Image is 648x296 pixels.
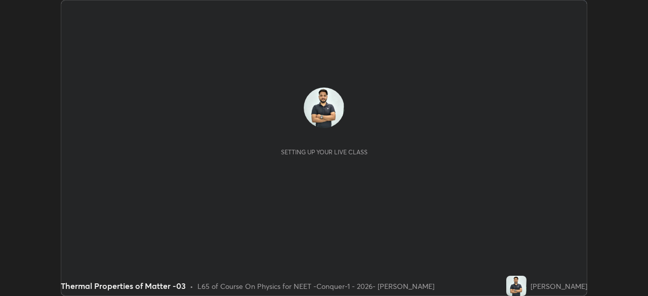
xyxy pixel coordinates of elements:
[190,281,193,291] div: •
[61,280,186,292] div: Thermal Properties of Matter -03
[506,276,526,296] img: aad7c88180934166bc05e7b1c96e33c5.jpg
[281,148,368,156] div: Setting up your live class
[304,88,344,128] img: aad7c88180934166bc05e7b1c96e33c5.jpg
[531,281,587,291] div: [PERSON_NAME]
[197,281,434,291] div: L65 of Course On Physics for NEET -Conquer-1 - 2026- [PERSON_NAME]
